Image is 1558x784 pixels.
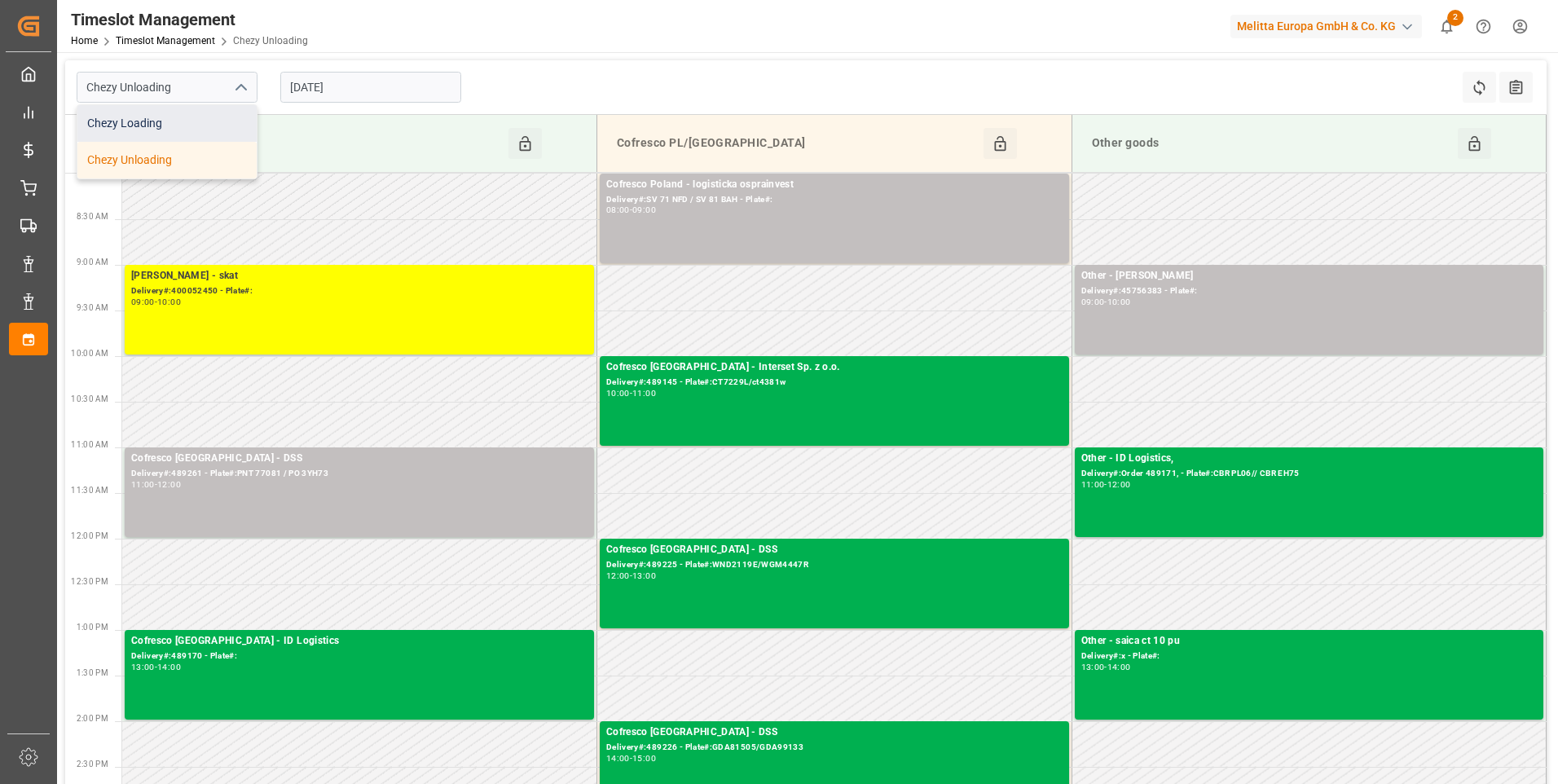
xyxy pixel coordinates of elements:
[131,467,588,481] div: Delivery#:489261 - Plate#:PNT 77081 / PO 3YH73
[77,668,108,677] span: 1:30 PM
[1107,481,1131,488] div: 12:00
[1081,298,1105,306] div: 09:00
[71,35,98,46] a: Home
[131,268,588,284] div: [PERSON_NAME] - skat
[135,128,508,159] div: [PERSON_NAME]
[1081,467,1538,481] div: Delivery#:Order 489171, - Plate#:CBR PL06// CBR EH75
[1081,633,1538,650] div: Other - saica ct 10 pu
[630,572,632,579] div: -
[157,481,181,488] div: 12:00
[606,206,630,214] div: 08:00
[1081,451,1538,467] div: Other - ID Logistics,
[77,623,108,632] span: 1:00 PM
[280,72,461,103] input: DD-MM-YYYY
[606,755,630,762] div: 14:00
[131,481,155,488] div: 11:00
[71,486,108,495] span: 11:30 AM
[606,193,1063,207] div: Delivery#:SV 71 NFD / SV 81 BAH - Plate#:
[155,663,157,671] div: -
[1085,128,1459,159] div: Other goods
[77,142,257,178] div: Chezy Unloading
[606,572,630,579] div: 12:00
[1230,15,1422,38] div: Melitta Europa GmbH & Co. KG
[1104,481,1107,488] div: -
[157,298,181,306] div: 10:00
[606,558,1063,572] div: Delivery#:489225 - Plate#:WND2119E/WGM4447R
[610,128,984,159] div: Cofresco PL/[GEOGRAPHIC_DATA]
[630,755,632,762] div: -
[606,376,1063,390] div: Delivery#:489145 - Plate#:CT7229L/ct4381w
[632,572,656,579] div: 13:00
[131,451,588,467] div: Cofresco [GEOGRAPHIC_DATA] - DSS
[630,390,632,397] div: -
[1107,298,1131,306] div: 10:00
[630,206,632,214] div: -
[157,663,181,671] div: 14:00
[71,349,108,358] span: 10:00 AM
[1428,8,1465,45] button: show 2 new notifications
[1081,268,1538,284] div: Other - [PERSON_NAME]
[1081,284,1538,298] div: Delivery#:45756383 - Plate#:
[632,206,656,214] div: 09:00
[131,298,155,306] div: 09:00
[77,72,257,103] input: Type to search/select
[606,741,1063,755] div: Delivery#:489226 - Plate#:GDA81505/GDA99133
[71,531,108,540] span: 12:00 PM
[77,303,108,312] span: 9:30 AM
[77,105,257,142] div: Chezy Loading
[131,633,588,650] div: Cofresco [GEOGRAPHIC_DATA] - ID Logistics
[1081,650,1538,663] div: Delivery#:x - Plate#:
[632,390,656,397] div: 11:00
[71,394,108,403] span: 10:30 AM
[227,75,252,100] button: close menu
[606,725,1063,741] div: Cofresco [GEOGRAPHIC_DATA] - DSS
[116,35,215,46] a: Timeslot Management
[1081,663,1105,671] div: 13:00
[131,663,155,671] div: 13:00
[1104,663,1107,671] div: -
[71,7,308,32] div: Timeslot Management
[155,481,157,488] div: -
[632,755,656,762] div: 15:00
[77,714,108,723] span: 2:00 PM
[131,284,588,298] div: Delivery#:400052450 - Plate#:
[1230,11,1428,42] button: Melitta Europa GmbH & Co. KG
[606,542,1063,558] div: Cofresco [GEOGRAPHIC_DATA] - DSS
[1465,8,1502,45] button: Help Center
[77,212,108,221] span: 8:30 AM
[606,359,1063,376] div: Cofresco [GEOGRAPHIC_DATA] - Interset Sp. z o.o.
[1081,481,1105,488] div: 11:00
[77,760,108,769] span: 2:30 PM
[1447,10,1463,26] span: 2
[71,577,108,586] span: 12:30 PM
[131,650,588,663] div: Delivery#:489170 - Plate#:
[71,440,108,449] span: 11:00 AM
[606,390,630,397] div: 10:00
[1107,663,1131,671] div: 14:00
[77,258,108,266] span: 9:00 AM
[1104,298,1107,306] div: -
[606,177,1063,193] div: Cofresco Poland - logisticka osprainvest
[155,298,157,306] div: -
